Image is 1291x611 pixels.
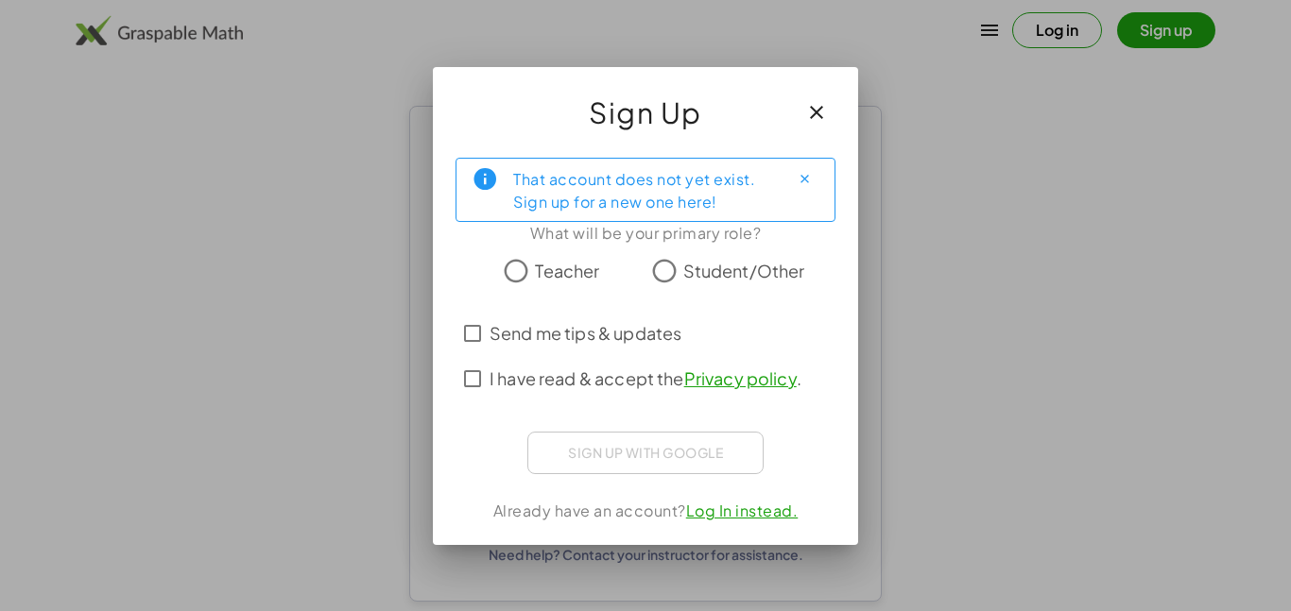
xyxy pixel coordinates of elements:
span: Send me tips & updates [490,320,681,346]
a: Log In instead. [686,501,799,520]
span: Student/Other [683,258,805,283]
span: Teacher [535,258,599,283]
span: Sign Up [589,90,702,135]
div: That account does not yet exist. Sign up for a new one here! [513,166,774,213]
button: Close [789,164,819,195]
div: What will be your primary role? [456,222,835,245]
a: Privacy policy [684,367,797,389]
span: I have read & accept the . [490,365,801,391]
div: Already have an account? [456,500,835,522]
